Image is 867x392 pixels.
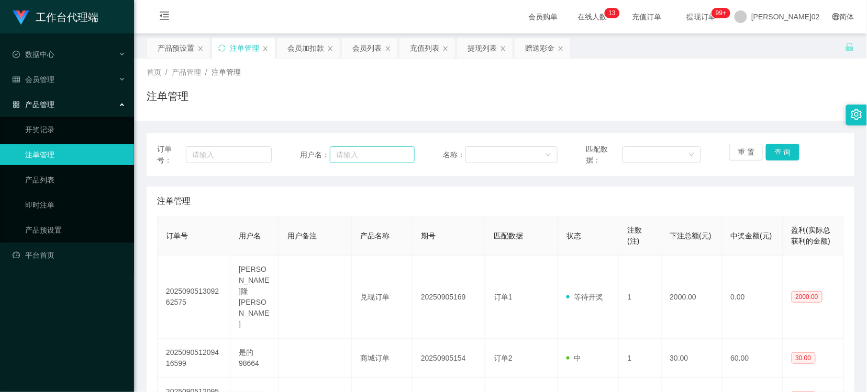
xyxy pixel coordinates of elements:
[574,354,581,362] font: 中
[688,152,695,159] i: 图标： 向下
[792,226,831,245] span: 盈利(实际总获利的金额)
[729,144,763,160] button: 重 置
[327,45,334,52] i: 图标： 关闭
[36,1,98,34] h1: 工作台代理端
[722,256,783,339] td: 0.00
[421,232,436,240] span: 期号
[352,256,413,339] td: 兑现订单
[574,293,603,301] font: 等待开奖
[525,38,554,58] div: 赠送彩金
[230,38,259,58] div: 注单管理
[627,226,642,245] span: 注数(注)
[619,339,661,378] td: 1
[166,232,188,240] span: 订单号
[239,232,261,240] span: 用户名
[197,45,204,52] i: 图标： 关闭
[632,13,661,21] font: 充值订单
[494,354,513,362] span: 订单2
[577,13,607,21] font: 在线人数
[172,68,201,76] span: 产品管理
[13,10,29,25] img: logo.9652507e.png
[586,144,623,166] span: 匹配数据：
[413,339,485,378] td: 20250905154
[147,68,161,76] span: 首页
[158,38,194,58] div: 产品预设置
[230,256,279,339] td: [PERSON_NAME]隆[PERSON_NAME]
[443,149,466,160] span: 名称：
[413,256,485,339] td: 20250905169
[619,256,661,339] td: 1
[500,45,506,52] i: 图标： 关闭
[410,38,439,58] div: 充值列表
[360,232,390,240] span: 产品名称
[609,8,613,18] p: 1
[157,144,186,166] span: 订单号：
[712,8,730,18] sup: 1078
[300,149,330,160] span: 用户名：
[186,146,271,163] input: 请输入
[165,68,168,76] span: /
[212,68,241,76] span: 注单管理
[13,51,20,58] i: 图标： check-circle-o
[218,44,226,52] i: 图标: sync
[662,339,722,378] td: 30.00
[13,245,126,266] a: 图标： 仪表板平台首页
[832,13,840,20] i: 图标： global
[25,194,126,215] a: 即时注单
[25,144,126,165] a: 注单管理
[25,75,54,84] font: 会员管理
[851,109,862,120] i: 图标： 设置
[566,232,581,240] span: 状态
[494,232,523,240] span: 匹配数据
[157,195,191,207] span: 注单管理
[670,232,712,240] span: 下注总额(元)
[158,339,230,378] td: 202509051209416599
[845,42,854,52] i: 图标： 解锁
[158,256,230,339] td: 202509051309262575
[442,45,449,52] i: 图标： 关闭
[330,146,415,163] input: 请输入
[147,1,182,34] i: 图标： menu-fold
[352,38,382,58] div: 会员列表
[13,13,98,21] a: 工作台代理端
[147,88,188,104] h1: 注单管理
[468,38,497,58] div: 提现列表
[25,119,126,140] a: 开奖记录
[262,45,269,52] i: 图标： 关闭
[766,144,799,160] button: 查 询
[792,352,816,364] span: 30.00
[25,169,126,190] a: 产品列表
[662,256,722,339] td: 2000.00
[792,291,822,303] span: 2000.00
[731,232,772,240] span: 中奖金额(元)
[25,100,54,109] font: 产品管理
[287,232,317,240] span: 用户备注
[13,101,20,108] i: 图标： AppStore-O
[840,13,854,21] font: 简体
[558,45,564,52] i: 图标： 关闭
[13,76,20,83] i: 图标： table
[287,38,324,58] div: 会员加扣款
[612,8,616,18] p: 3
[385,45,391,52] i: 图标： 关闭
[686,13,716,21] font: 提现订单
[205,68,207,76] span: /
[722,339,783,378] td: 60.00
[25,50,54,59] font: 数据中心
[545,152,551,159] i: 图标： 向下
[605,8,620,18] sup: 13
[25,220,126,240] a: 产品预设置
[494,293,513,301] span: 订单1
[352,339,413,378] td: 商城订单
[230,339,279,378] td: 是的98664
